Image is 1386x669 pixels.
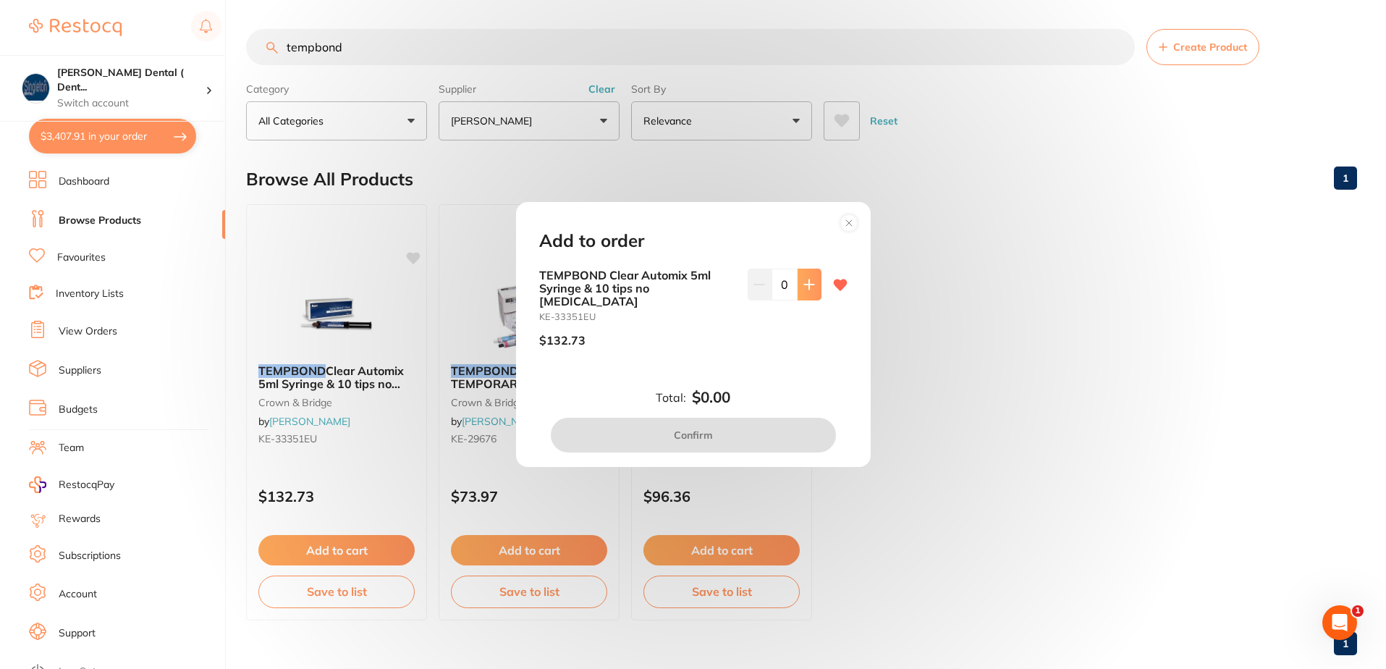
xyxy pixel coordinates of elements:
small: KE-33351EU [539,311,736,322]
button: Confirm [551,418,836,453]
label: Total: [656,391,686,404]
iframe: Intercom live chat [1322,605,1357,640]
b: TEMPBOND Clear Automix 5ml Syringe & 10 tips no [MEDICAL_DATA] [539,269,736,308]
h2: Add to order [539,231,644,251]
b: $0.00 [692,389,730,406]
p: $132.73 [539,334,586,347]
span: 1 [1352,605,1364,617]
